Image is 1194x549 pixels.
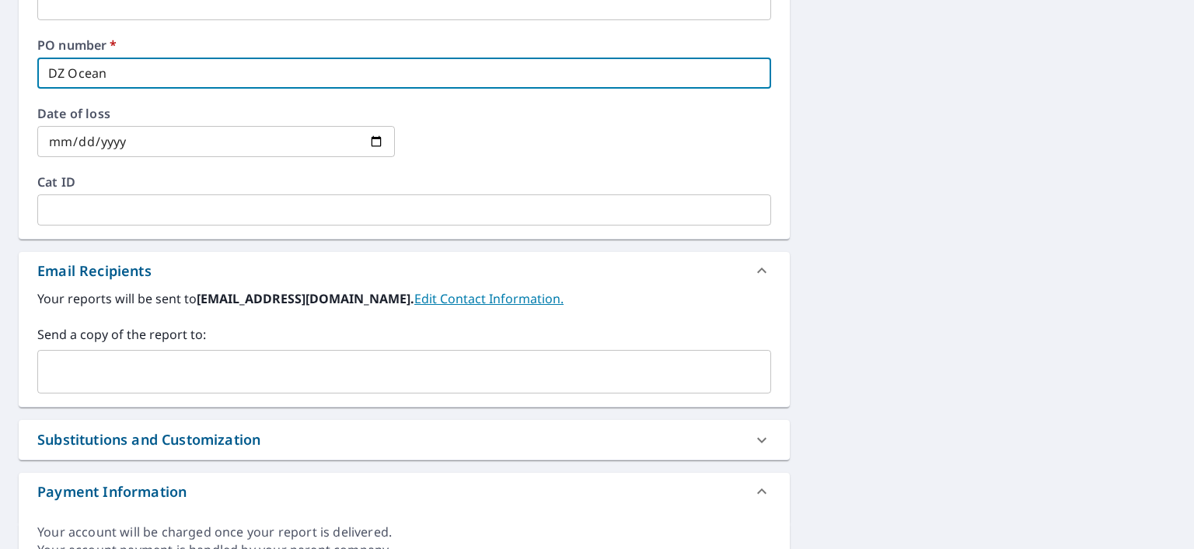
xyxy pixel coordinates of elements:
[37,261,152,281] div: Email Recipients
[37,39,771,51] label: PO number
[37,429,260,450] div: Substitutions and Customization
[37,107,395,120] label: Date of loss
[414,290,564,307] a: EditContactInfo
[37,289,771,308] label: Your reports will be sent to
[37,481,187,502] div: Payment Information
[37,523,771,541] div: Your account will be charged once your report is delivered.
[19,420,790,460] div: Substitutions and Customization
[19,473,790,510] div: Payment Information
[37,325,771,344] label: Send a copy of the report to:
[19,252,790,289] div: Email Recipients
[37,176,771,188] label: Cat ID
[197,290,414,307] b: [EMAIL_ADDRESS][DOMAIN_NAME].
